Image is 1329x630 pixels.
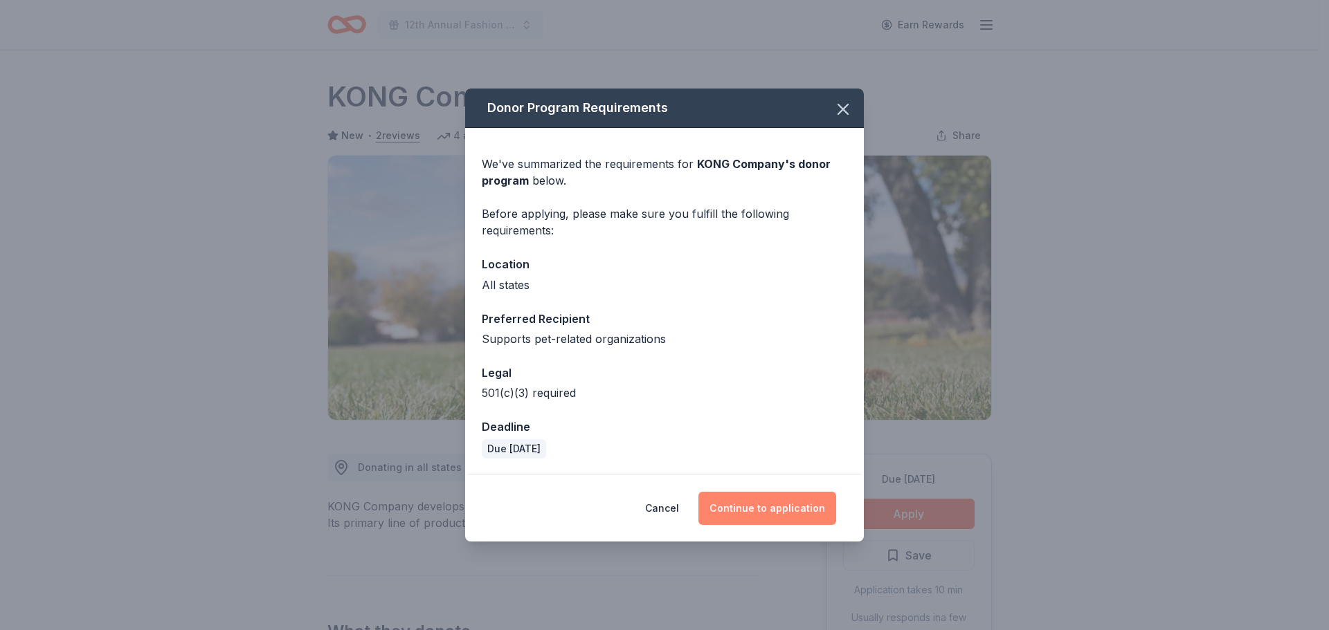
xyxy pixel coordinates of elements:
div: Location [482,255,847,273]
div: Donor Program Requirements [465,89,864,128]
button: Continue to application [698,492,836,525]
div: Before applying, please make sure you fulfill the following requirements: [482,205,847,239]
button: Cancel [645,492,679,525]
div: 501(c)(3) required [482,385,847,401]
div: We've summarized the requirements for below. [482,156,847,189]
div: All states [482,277,847,293]
div: Legal [482,364,847,382]
div: Preferred Recipient [482,310,847,328]
div: Deadline [482,418,847,436]
div: Due [DATE] [482,439,546,458]
div: Supports pet-related organizations [482,331,847,347]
